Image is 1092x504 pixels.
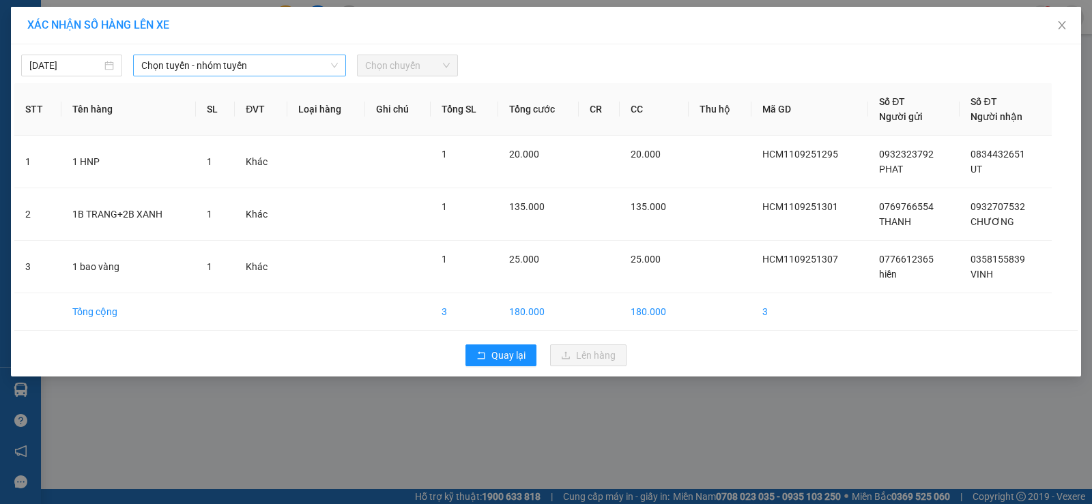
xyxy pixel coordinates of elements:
span: 1 [442,254,447,265]
th: Tên hàng [61,83,195,136]
span: hiền [879,269,897,280]
td: 180.000 [620,293,689,331]
span: CHƯƠNG [971,216,1014,227]
span: down [330,61,339,70]
span: VINH [971,269,993,280]
span: 0932707532 [971,201,1025,212]
span: 0358155839 [971,254,1025,265]
span: 0932323792 [879,149,934,160]
div: 20.000 [158,88,271,121]
div: linh [12,44,150,61]
th: Mã GD [751,83,868,136]
span: HCM1109251307 [762,254,838,265]
span: 20.000 [509,149,539,160]
span: 20.000 [631,149,661,160]
th: CC [620,83,689,136]
span: HCM1109251295 [762,149,838,160]
span: rollback [476,351,486,361]
span: Nhận: [160,13,192,27]
th: STT [14,83,61,136]
td: Khác [235,188,287,241]
span: Chọn tuyến - nhóm tuyến [141,55,338,76]
span: 135.000 [509,201,545,212]
span: PHAT [879,164,903,175]
td: Khác [235,241,287,293]
span: Người gửi [879,111,923,122]
th: Loại hàng [287,83,365,136]
span: Quay lại [491,348,526,363]
input: 11/09/2025 [29,58,102,73]
span: 25.000 [509,254,539,265]
button: rollbackQuay lại [465,344,536,366]
span: HCM1109251301 [762,201,838,212]
th: Ghi chú [365,83,431,136]
span: 1 [207,156,212,167]
div: 0907565612 [160,44,270,63]
span: XÁC NHẬN SỐ HÀNG LÊN XE [27,18,169,31]
td: 1 [14,136,61,188]
th: CR [579,83,620,136]
th: Tổng cước [498,83,579,136]
th: SL [196,83,235,136]
th: Tổng SL [431,83,498,136]
div: VP [GEOGRAPHIC_DATA] [12,12,150,44]
td: 3 [431,293,498,331]
span: close [1057,20,1067,31]
span: THANH [879,216,911,227]
span: 1 [207,209,212,220]
td: Khác [235,136,287,188]
span: 135.000 [631,201,666,212]
td: 1B TRANG+2B XANH [61,188,195,241]
td: 1 bao vàng [61,241,195,293]
td: 2 [14,188,61,241]
span: Chọn chuyến [365,55,450,76]
td: 3 [14,241,61,293]
span: Gửi: [12,13,33,27]
th: ĐVT [235,83,287,136]
span: Chưa cước : [158,88,188,120]
td: 1 HNP [61,136,195,188]
span: 1 [442,201,447,212]
span: Số ĐT [879,96,905,107]
span: 25.000 [631,254,661,265]
span: Người nhận [971,111,1022,122]
div: HOA MAI [160,28,270,44]
span: 1 [442,149,447,160]
span: 0776612365 [879,254,934,265]
button: uploadLên hàng [550,344,627,366]
span: 1 [207,261,212,272]
span: 0769766554 [879,201,934,212]
span: 0834432651 [971,149,1025,160]
button: Close [1043,7,1081,45]
div: Phường 8 [160,12,270,28]
td: 180.000 [498,293,579,331]
span: UT [971,164,982,175]
th: Thu hộ [689,83,751,136]
td: 3 [751,293,868,331]
td: Tổng cộng [61,293,195,331]
div: 0933889222 [12,61,150,80]
span: Số ĐT [971,96,996,107]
